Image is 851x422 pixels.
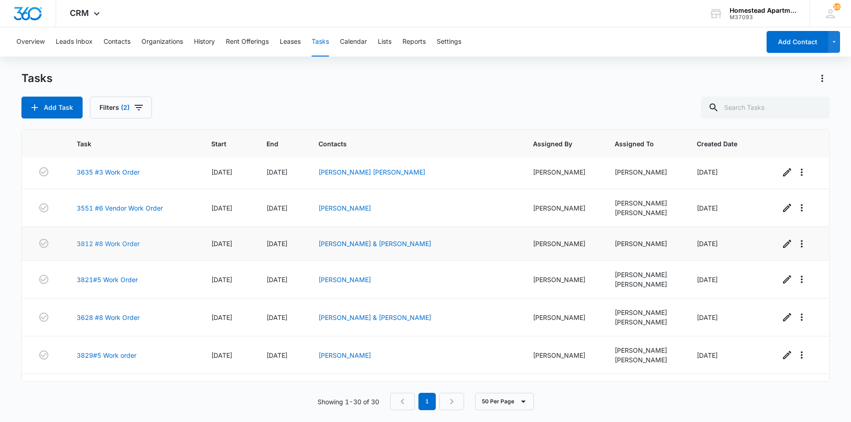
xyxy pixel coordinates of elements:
span: Task [77,139,176,149]
span: [DATE] [697,240,718,247]
button: Add Task [21,97,83,118]
button: 50 Per Page [475,393,534,410]
span: [DATE] [697,314,718,321]
div: [PERSON_NAME] [615,279,674,289]
a: 3635 #3 Work Order [77,167,140,177]
button: Contacts [104,27,131,57]
span: (2) [121,104,130,111]
a: [PERSON_NAME] [318,351,371,359]
span: 107 [833,3,841,10]
em: 1 [418,393,436,410]
div: [PERSON_NAME] [533,167,593,177]
nav: Pagination [390,393,464,410]
span: [DATE] [211,276,232,283]
a: [PERSON_NAME] [PERSON_NAME] [318,168,425,176]
div: [PERSON_NAME] [615,270,674,279]
span: Start [211,139,231,149]
button: Actions [815,71,830,86]
a: 3829#5 Work order [77,350,136,360]
div: [PERSON_NAME] [533,203,593,213]
span: [DATE] [697,276,718,283]
div: [PERSON_NAME] [615,198,674,208]
button: Settings [437,27,461,57]
span: [DATE] [211,314,232,321]
button: Add Contact [767,31,828,53]
input: Search Tasks [701,97,830,118]
div: [PERSON_NAME] [615,308,674,317]
button: Lists [378,27,392,57]
a: [PERSON_NAME] & [PERSON_NAME] [318,314,431,321]
div: notifications count [833,3,841,10]
div: [PERSON_NAME] [615,208,674,217]
span: [DATE] [211,168,232,176]
a: [PERSON_NAME] [318,276,371,283]
span: [DATE] [697,204,718,212]
span: [DATE] [697,351,718,359]
button: Calendar [340,27,367,57]
div: [PERSON_NAME] [533,239,593,248]
h1: Tasks [21,72,52,85]
div: [PERSON_NAME] [615,345,674,355]
div: [PERSON_NAME] [533,275,593,284]
span: [DATE] [211,204,232,212]
div: account id [730,14,796,21]
span: [DATE] [266,168,287,176]
button: Rent Offerings [226,27,269,57]
div: [PERSON_NAME] [533,313,593,322]
a: 3628 #8 Work Order [77,313,140,322]
button: History [194,27,215,57]
span: Assigned To [615,139,661,149]
a: 3812 #8 Work Order [77,239,140,248]
span: Created Date [697,139,745,149]
span: CRM [70,8,89,18]
div: [PERSON_NAME] [533,350,593,360]
button: Leases [280,27,301,57]
span: [DATE] [266,314,287,321]
div: [PERSON_NAME] [615,239,674,248]
a: 3821#5 Work Order [77,275,138,284]
div: [PERSON_NAME] [615,355,674,365]
span: Assigned By [533,139,580,149]
button: Overview [16,27,45,57]
button: Filters(2) [90,97,152,118]
span: [DATE] [266,240,287,247]
span: [DATE] [266,204,287,212]
a: [PERSON_NAME] [318,204,371,212]
span: Contacts [318,139,498,149]
button: Leads Inbox [56,27,93,57]
span: End [266,139,283,149]
div: [PERSON_NAME] [615,167,674,177]
span: [DATE] [266,276,287,283]
a: [PERSON_NAME] & [PERSON_NAME] [318,240,431,247]
p: Showing 1-30 of 30 [318,397,379,407]
span: [DATE] [697,168,718,176]
button: Reports [402,27,426,57]
div: account name [730,7,796,14]
a: 3551 #6 Vendor Work Order [77,203,163,213]
span: [DATE] [211,351,232,359]
span: [DATE] [266,351,287,359]
button: Tasks [312,27,329,57]
button: Organizations [141,27,183,57]
span: [DATE] [211,240,232,247]
div: [PERSON_NAME] [615,317,674,327]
